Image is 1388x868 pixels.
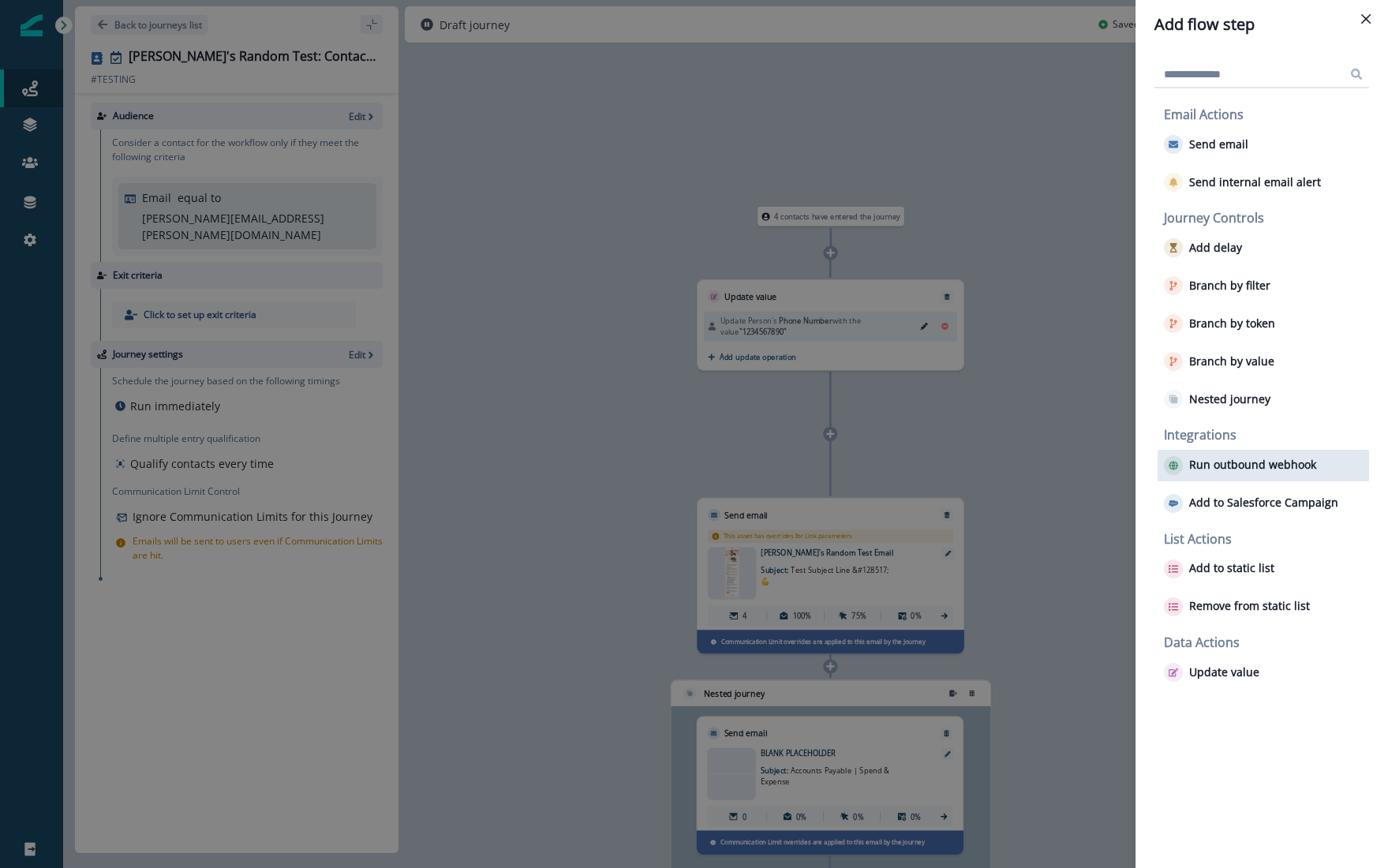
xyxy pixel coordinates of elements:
button: Send internal email alert [1164,173,1321,192]
p: Send internal email alert [1189,176,1321,189]
p: Branch by value [1189,355,1274,369]
button: Branch by filter [1164,276,1270,295]
p: Run outbound webhook [1189,458,1316,472]
button: Nested journey [1164,390,1270,409]
h2: Journey Controls [1164,211,1369,226]
button: Remove from static list [1164,597,1310,616]
h2: List Actions [1164,532,1369,547]
button: Run outbound webhook [1164,456,1316,475]
h2: Data Actions [1164,635,1369,650]
div: Add flow step [1154,13,1369,36]
p: Send email [1189,138,1248,152]
button: Update value [1164,663,1259,682]
h2: Email Actions [1164,107,1369,122]
button: Branch by token [1164,314,1275,333]
p: Branch by filter [1189,279,1270,293]
button: Send email [1164,135,1248,154]
p: Branch by token [1189,317,1275,331]
p: Add to static list [1189,562,1274,575]
button: Add to Salesforce Campaign [1164,494,1338,513]
p: Remove from static list [1189,600,1310,613]
p: Add delay [1189,241,1242,255]
p: Update value [1189,666,1259,679]
h2: Integrations [1164,428,1369,443]
button: Close [1353,6,1379,32]
button: Branch by value [1164,352,1274,371]
button: Add to static list [1164,559,1274,578]
button: Add delay [1164,238,1242,257]
p: Nested journey [1189,393,1270,406]
p: Add to Salesforce Campaign [1189,496,1338,510]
